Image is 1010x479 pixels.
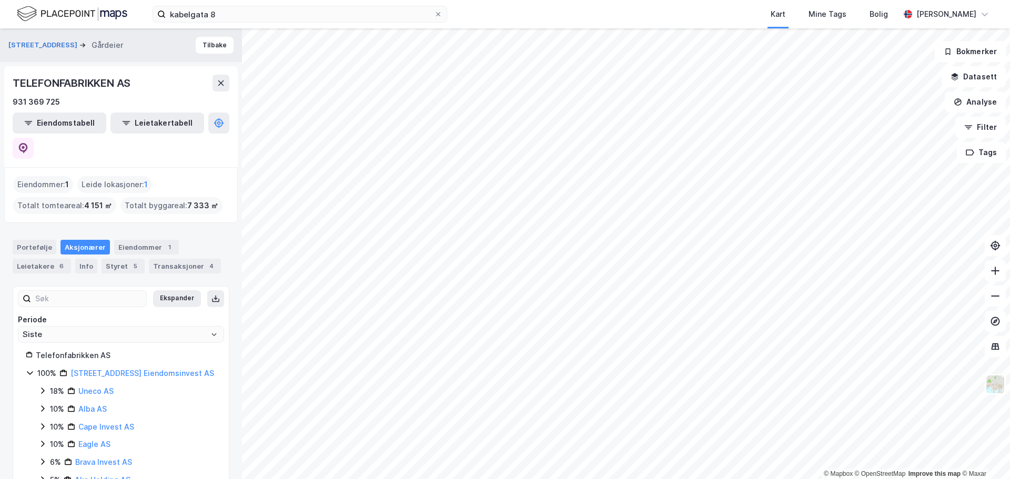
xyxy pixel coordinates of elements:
[942,66,1006,87] button: Datasett
[957,429,1010,479] div: Kontrollprogram for chat
[13,75,133,91] div: TELEFONFABRIKKEN AS
[957,429,1010,479] iframe: Chat Widget
[18,327,224,342] input: ClearOpen
[37,367,56,380] div: 100%
[153,290,201,307] button: Ekspander
[31,291,146,307] input: Søk
[935,41,1006,62] button: Bokmerker
[908,470,961,477] a: Improve this map
[149,259,221,273] div: Transaksjoner
[916,8,976,21] div: [PERSON_NAME]
[102,259,145,273] div: Styret
[50,403,64,415] div: 10%
[13,197,116,214] div: Totalt tomteareal :
[130,261,140,271] div: 5
[13,259,71,273] div: Leietakere
[78,404,107,413] a: Alba AS
[13,176,73,193] div: Eiendommer :
[60,240,110,254] div: Aksjonærer
[13,113,106,134] button: Eiendomstabell
[210,330,218,339] button: Open
[809,8,846,21] div: Mine Tags
[75,457,132,466] a: Brava Invest AS
[36,349,216,362] div: Telefonfabrikken AS
[114,240,179,254] div: Eiendommer
[50,421,64,433] div: 10%
[56,261,67,271] div: 6
[78,440,110,449] a: Eagle AS
[955,117,1006,138] button: Filter
[824,470,853,477] a: Mapbox
[78,386,114,395] a: Uneco AS
[196,37,234,54] button: Tilbake
[18,313,224,326] div: Periode
[957,142,1006,163] button: Tags
[985,374,1005,394] img: Z
[8,40,79,50] button: [STREET_ADDRESS]
[50,456,61,468] div: 6%
[164,242,175,252] div: 1
[110,113,204,134] button: Leietakertabell
[92,39,123,52] div: Gårdeier
[120,197,223,214] div: Totalt byggareal :
[50,385,64,398] div: 18%
[945,91,1006,113] button: Analyse
[206,261,217,271] div: 4
[17,5,127,23] img: logo.f888ab2527a4732fd821a326f86c7f29.svg
[870,8,888,21] div: Bolig
[65,178,69,191] span: 1
[84,199,112,212] span: 4 151 ㎡
[144,178,148,191] span: 1
[13,240,56,254] div: Portefølje
[70,369,214,378] a: [STREET_ADDRESS] Eiendomsinvest AS
[855,470,906,477] a: OpenStreetMap
[77,176,152,193] div: Leide lokasjoner :
[50,438,64,451] div: 10%
[75,259,97,273] div: Info
[166,6,434,22] input: Søk på adresse, matrikkel, gårdeiere, leietakere eller personer
[771,8,785,21] div: Kart
[187,199,218,212] span: 7 333 ㎡
[78,422,134,431] a: Cape Invest AS
[13,96,60,108] div: 931 369 725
